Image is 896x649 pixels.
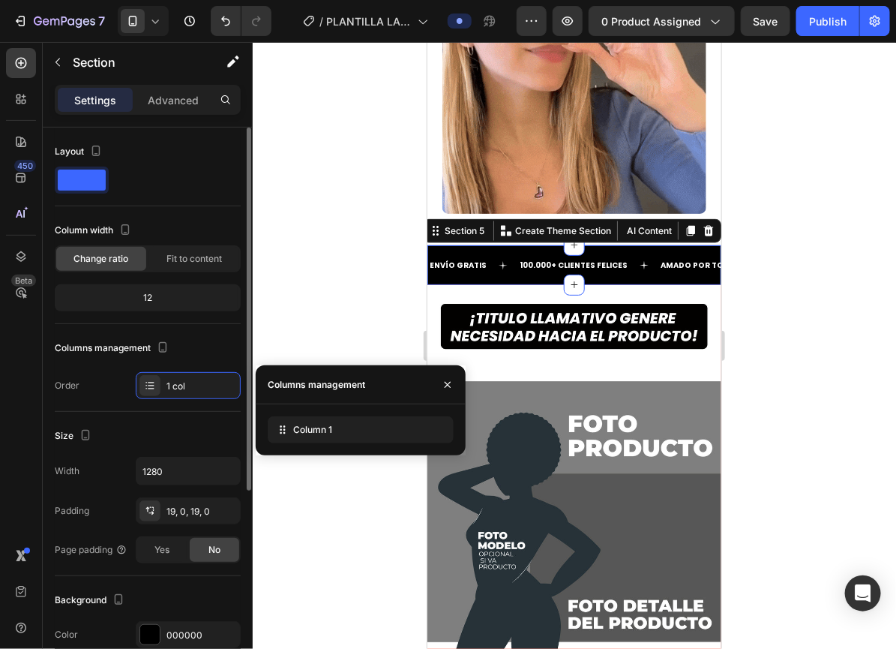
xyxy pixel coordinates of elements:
[136,458,240,485] input: Auto
[14,182,60,196] div: Section 5
[589,6,735,36] button: 0 product assigned
[74,92,116,108] p: Settings
[55,338,172,359] div: Columns management
[166,629,237,642] div: 000000
[11,275,36,287] div: Beta
[166,380,237,393] div: 1 col
[58,287,238,308] div: 12
[211,6,271,36] div: Undo/Redo
[208,543,220,557] span: No
[88,182,184,196] p: Create Theme Section
[154,543,169,557] span: Yes
[319,14,323,29] span: /
[754,15,778,28] span: Save
[55,221,134,241] div: Column width
[427,42,721,649] iframe: Design area
[166,505,237,518] div: 19, 0, 19, 0
[6,6,112,36] button: 7
[55,426,94,446] div: Size
[326,14,412,29] span: PLANTILLA LANDING
[14,160,36,172] div: 450
[98,12,105,30] p: 7
[166,252,222,266] span: Fit to content
[233,219,314,227] p: AMADO POR TODOS
[809,14,847,29] div: Publish
[193,180,247,198] button: AI Content
[55,464,79,478] div: Width
[73,53,196,71] p: Section
[601,14,701,29] span: 0 product assigned
[148,92,199,108] p: Advanced
[55,142,105,162] div: Layout
[268,378,365,392] div: Columns management
[55,379,79,392] div: Order
[74,252,129,266] span: Change ratio
[55,590,127,611] div: Background
[845,575,881,611] div: Open Intercom Messenger
[55,543,127,557] div: Page padding
[55,504,89,518] div: Padding
[55,628,78,641] div: Color
[796,6,859,36] button: Publish
[293,423,332,437] span: Column 1
[741,6,790,36] button: Save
